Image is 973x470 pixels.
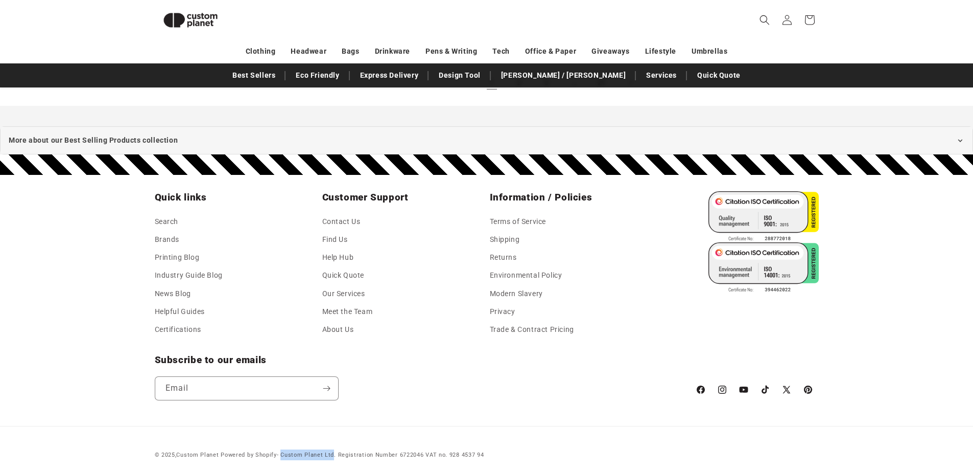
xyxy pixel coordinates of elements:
[155,215,179,231] a: Search
[155,303,205,321] a: Helpful Guides
[490,285,543,303] a: Modern Slavery
[316,376,338,400] button: Subscribe
[591,42,629,60] a: Giveaways
[227,66,280,84] a: Best Sellers
[155,452,219,458] small: © 2025,
[221,452,277,458] a: Powered by Shopify
[425,42,477,60] a: Pens & Writing
[155,354,685,366] h2: Subscribe to our emails
[645,42,676,60] a: Lifestyle
[322,215,361,231] a: Contact Us
[155,321,201,339] a: Certifications
[322,249,354,266] a: Help Hub
[692,66,746,84] a: Quick Quote
[375,42,410,60] a: Drinkware
[291,66,344,84] a: Eco Friendly
[155,231,180,249] a: Brands
[490,321,574,339] a: Trade & Contract Pricing
[641,66,682,84] a: Services
[155,249,200,266] a: Printing Blog
[155,285,191,303] a: News Blog
[434,66,486,84] a: Design Tool
[342,42,359,60] a: Bags
[155,191,316,204] h2: Quick links
[525,42,576,60] a: Office & Paper
[291,42,326,60] a: Headwear
[322,231,348,249] a: Find Us
[490,191,651,204] h2: Information / Policies
[155,266,223,284] a: Industry Guide Blog
[322,285,365,303] a: Our Services
[246,42,276,60] a: Clothing
[322,303,373,321] a: Meet the Team
[753,9,776,31] summary: Search
[692,42,727,60] a: Umbrellas
[322,321,354,339] a: About Us
[176,452,219,458] a: Custom Planet
[9,134,178,147] span: More about our Best Selling Products collection
[155,4,226,36] img: Custom Planet
[492,42,509,60] a: Tech
[802,360,973,470] iframe: Chat Widget
[322,266,365,284] a: Quick Quote
[322,191,484,204] h2: Customer Support
[355,66,424,84] a: Express Delivery
[708,242,819,294] img: ISO 14001 Certified
[490,231,520,249] a: Shipping
[490,303,515,321] a: Privacy
[221,452,484,458] small: - Custom Planet Ltd. Registration Number 6722046 VAT no. 928 4537 94
[802,360,973,470] div: Widget chat
[490,249,517,266] a: Returns
[496,66,631,84] a: [PERSON_NAME] / [PERSON_NAME]
[490,266,562,284] a: Environmental Policy
[490,215,547,231] a: Terms of Service
[708,191,819,242] img: ISO 9001 Certified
